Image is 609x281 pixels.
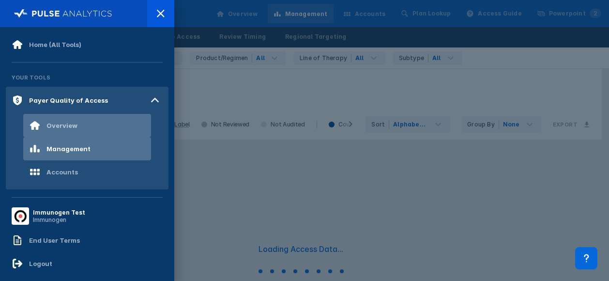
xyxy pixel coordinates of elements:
div: Payer Quality of Access [29,96,108,104]
a: Overview [6,114,168,137]
div: Home (All Tools) [29,41,81,48]
div: End User Terms [29,236,80,244]
div: Management [46,145,91,153]
div: Accounts [46,168,78,176]
a: End User Terms [6,229,168,252]
div: Your Tools [6,68,168,87]
div: Contact Support [575,247,597,269]
a: Accounts [6,160,168,184]
img: pulse-logo-full-white.svg [14,7,112,20]
a: Management [6,137,168,160]
div: Logout [29,260,52,267]
div: Immunogen Test [33,209,85,216]
div: Overview [46,122,77,129]
div: Immunogen [33,216,85,223]
a: Home (All Tools) [6,33,168,56]
img: menu button [14,209,27,223]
